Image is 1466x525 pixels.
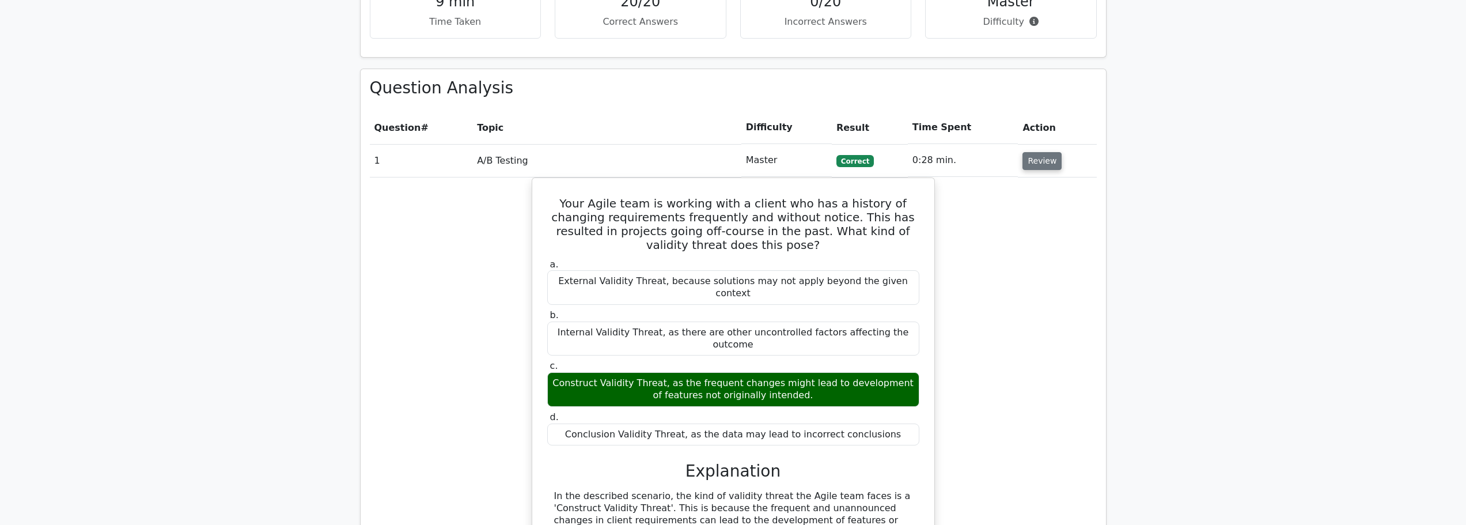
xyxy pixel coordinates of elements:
td: 0:28 min. [908,144,1018,177]
div: Internal Validity Threat, as there are other uncontrolled factors affecting the outcome [547,322,919,356]
p: Incorrect Answers [750,15,902,29]
div: Conclusion Validity Threat, as the data may lead to incorrect conclusions [547,424,919,446]
p: Difficulty [935,15,1087,29]
td: 1 [370,144,473,177]
div: Construct Validity Threat, as the frequent changes might lead to development of features not orig... [547,372,919,407]
th: # [370,111,473,144]
th: Time Spent [908,111,1018,144]
span: Question [374,122,421,133]
span: d. [550,411,559,422]
span: c. [550,360,558,371]
div: External Validity Threat, because solutions may not apply beyond the given context [547,270,919,305]
th: Difficulty [741,111,832,144]
td: Master [741,144,832,177]
p: Time Taken [380,15,532,29]
th: Result [832,111,908,144]
h3: Question Analysis [370,78,1097,98]
h5: Your Agile team is working with a client who has a history of changing requirements frequently an... [546,197,920,252]
th: Topic [472,111,741,144]
span: a. [550,259,559,270]
button: Review [1022,152,1062,170]
td: A/B Testing [472,144,741,177]
span: b. [550,309,559,320]
th: Action [1018,111,1096,144]
span: Correct [836,155,874,167]
p: Correct Answers [565,15,717,29]
h3: Explanation [554,462,912,481]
